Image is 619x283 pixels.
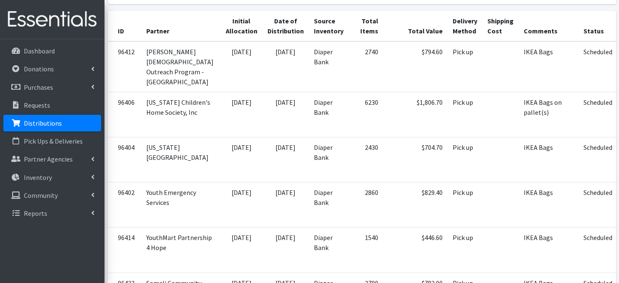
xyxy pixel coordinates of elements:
td: 96404 [108,137,141,182]
th: Date of Distribution [262,11,309,41]
p: Pick Ups & Deliveries [24,137,83,145]
td: [DATE] [221,182,262,227]
td: Scheduled [578,137,617,182]
td: Scheduled [578,41,617,92]
td: $446.60 [383,227,448,273]
a: Requests [3,97,101,114]
td: 96402 [108,182,141,227]
td: 1540 [352,227,383,273]
td: IKEA Bags [519,227,578,273]
td: 96412 [108,41,141,92]
th: Shipping Cost [482,11,519,41]
a: Pick Ups & Deliveries [3,133,101,149]
a: Partner Agencies [3,151,101,167]
td: Pick up [448,227,482,273]
td: $704.70 [383,137,448,182]
td: 2860 [352,182,383,227]
td: 2430 [352,137,383,182]
p: Distributions [24,119,62,127]
td: Pick up [448,182,482,227]
td: YouthMart Partnership 4 Hope [141,227,221,273]
td: [DATE] [221,137,262,182]
th: Source Inventory [309,11,352,41]
td: [DATE] [262,137,309,182]
p: Donations [24,65,54,73]
th: Partner [141,11,221,41]
a: Dashboard [3,43,101,59]
td: [DATE] [262,182,309,227]
td: IKEA Bags [519,41,578,92]
td: Diaper Bank [309,41,352,92]
td: [PERSON_NAME][DEMOGRAPHIC_DATA] Outreach Program - [GEOGRAPHIC_DATA] [141,41,221,92]
td: Diaper Bank [309,137,352,182]
td: $829.40 [383,182,448,227]
td: [US_STATE] Children's Home Society, Inc [141,92,221,137]
th: Delivery Method [448,11,482,41]
td: IKEA Bags [519,137,578,182]
td: [DATE] [262,41,309,92]
th: Comments [519,11,578,41]
td: Diaper Bank [309,182,352,227]
td: Pick up [448,137,482,182]
a: Donations [3,61,101,77]
td: [DATE] [221,92,262,137]
td: Scheduled [578,92,617,137]
th: Initial Allocation [221,11,262,41]
td: 96414 [108,227,141,273]
p: Reports [24,209,47,217]
td: IKEA Bags on pallet(s) [519,92,578,137]
p: Inventory [24,173,52,182]
td: Pick up [448,41,482,92]
p: Partner Agencies [24,155,73,163]
th: Total Items [352,11,383,41]
td: Youth Emergency Services [141,182,221,227]
td: $1,806.70 [383,92,448,137]
a: Inventory [3,169,101,186]
td: [US_STATE] [GEOGRAPHIC_DATA] [141,137,221,182]
td: IKEA Bags [519,182,578,227]
th: Status [578,11,617,41]
td: Pick up [448,92,482,137]
p: Purchases [24,83,53,91]
a: Distributions [3,115,101,131]
a: Community [3,187,101,204]
td: Diaper Bank [309,92,352,137]
td: $794.60 [383,41,448,92]
td: 96406 [108,92,141,137]
td: [DATE] [221,41,262,92]
img: HumanEssentials [3,5,101,33]
td: Scheduled [578,227,617,273]
p: Requests [24,101,50,109]
th: ID [108,11,141,41]
p: Community [24,191,58,200]
td: Scheduled [578,182,617,227]
td: 6230 [352,92,383,137]
td: Diaper Bank [309,227,352,273]
td: [DATE] [221,227,262,273]
th: Total Value [383,11,448,41]
a: Purchases [3,79,101,96]
a: Reports [3,205,101,222]
td: 2740 [352,41,383,92]
td: [DATE] [262,92,309,137]
td: [DATE] [262,227,309,273]
p: Dashboard [24,47,55,55]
